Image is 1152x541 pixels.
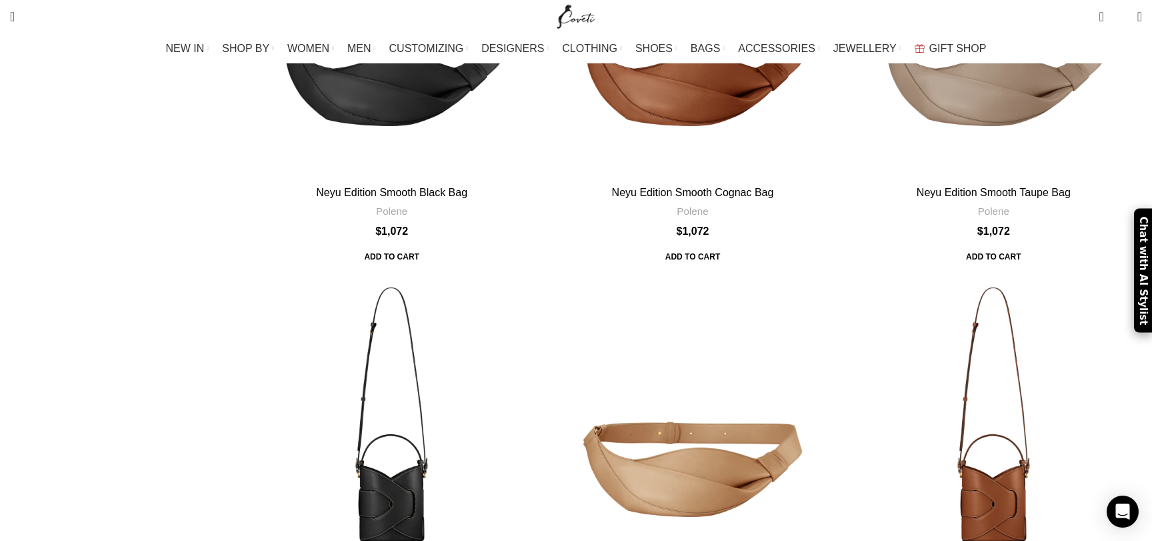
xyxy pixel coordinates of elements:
[222,35,274,62] a: SHOP BY
[929,42,987,55] span: GIFT SHOP
[375,225,408,237] bdi: 1,072
[917,187,1071,198] a: Neyu Edition Smooth Taupe Bag
[287,35,334,62] a: WOMEN
[833,35,901,62] a: JEWELLERY
[957,245,1030,269] a: Add to cart: “Neyu Edition Smooth Taupe Bag”
[355,245,428,269] a: Add to cart: “Neyu Edition Smooth Black Bag”
[3,3,21,30] a: Search
[347,42,371,55] span: MEN
[389,35,469,62] a: CUSTOMIZING
[1114,3,1127,30] div: My Wishlist
[1107,496,1139,528] div: Open Intercom Messenger
[1092,3,1110,30] a: 0
[977,225,983,237] span: $
[656,245,729,269] span: Add to cart
[562,42,617,55] span: CLOTHING
[481,35,549,62] a: DESIGNERS
[957,245,1030,269] span: Add to cart
[677,225,709,237] bdi: 1,072
[691,42,720,55] span: BAGS
[833,42,897,55] span: JEWELLERY
[166,35,209,62] a: NEW IN
[166,42,205,55] span: NEW IN
[677,204,708,218] a: Polene
[554,10,599,21] a: Site logo
[635,35,677,62] a: SHOES
[635,42,673,55] span: SHOES
[977,225,1010,237] bdi: 1,072
[738,35,820,62] a: ACCESSORIES
[915,35,987,62] a: GIFT SHOP
[376,204,407,218] a: Polene
[3,35,1149,62] div: Main navigation
[1117,13,1127,23] span: 0
[1100,7,1110,17] span: 0
[738,42,815,55] span: ACCESSORIES
[978,204,1009,218] a: Polene
[656,245,729,269] a: Add to cart: “Neyu Edition Smooth Cognac Bag”
[691,35,725,62] a: BAGS
[389,42,464,55] span: CUSTOMIZING
[481,42,544,55] span: DESIGNERS
[612,187,774,198] a: Neyu Edition Smooth Cognac Bag
[915,44,925,53] img: GiftBag
[287,42,329,55] span: WOMEN
[562,35,622,62] a: CLOTHING
[375,225,381,237] span: $
[347,35,375,62] a: MEN
[222,42,269,55] span: SHOP BY
[316,187,467,198] a: Neyu Edition Smooth Black Bag
[355,245,428,269] span: Add to cart
[677,225,683,237] span: $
